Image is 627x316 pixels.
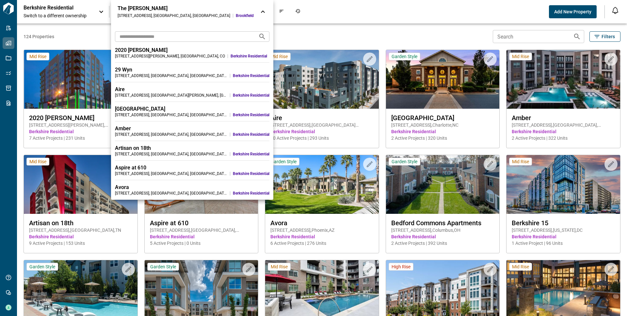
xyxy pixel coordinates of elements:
div: Amber [115,125,269,132]
div: [STREET_ADDRESS] , [GEOGRAPHIC_DATA] , [GEOGRAPHIC_DATA] [115,171,227,176]
div: The [PERSON_NAME] [118,5,254,12]
span: Berkshire Residential [233,112,269,118]
div: [STREET_ADDRESS] , [GEOGRAPHIC_DATA][PERSON_NAME] , [GEOGRAPHIC_DATA] [115,93,227,98]
span: Brookfield [236,13,254,18]
div: 29 Wyn [115,67,269,73]
div: [STREET_ADDRESS] , [GEOGRAPHIC_DATA] , [GEOGRAPHIC_DATA] [118,13,230,18]
div: [STREET_ADDRESS][PERSON_NAME] , [GEOGRAPHIC_DATA] , CO [115,54,225,59]
div: Avora [115,184,269,191]
div: 2020 [PERSON_NAME] [115,47,269,54]
span: Berkshire Residential [233,191,269,196]
div: [STREET_ADDRESS] , [GEOGRAPHIC_DATA] , [GEOGRAPHIC_DATA] [115,73,227,78]
span: Berkshire Residential [233,132,269,137]
div: [STREET_ADDRESS] , [GEOGRAPHIC_DATA] , [GEOGRAPHIC_DATA] [115,132,227,137]
div: Artisan on 18th [115,145,269,151]
div: [STREET_ADDRESS] , [GEOGRAPHIC_DATA] , [GEOGRAPHIC_DATA] [115,151,227,157]
button: Search projects [256,30,269,43]
div: Aspire at 610 [115,165,269,171]
div: [GEOGRAPHIC_DATA] [115,106,269,112]
span: Berkshire Residential [233,151,269,157]
span: Berkshire Residential [233,171,269,176]
div: Aire [115,86,269,93]
span: Berkshire Residential [231,54,269,59]
div: [STREET_ADDRESS] , [GEOGRAPHIC_DATA] , [GEOGRAPHIC_DATA] [115,191,227,196]
span: Berkshire Residential [233,73,269,78]
div: [STREET_ADDRESS] , [GEOGRAPHIC_DATA] , [GEOGRAPHIC_DATA] [115,112,227,118]
span: Berkshire Residential [233,93,269,98]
